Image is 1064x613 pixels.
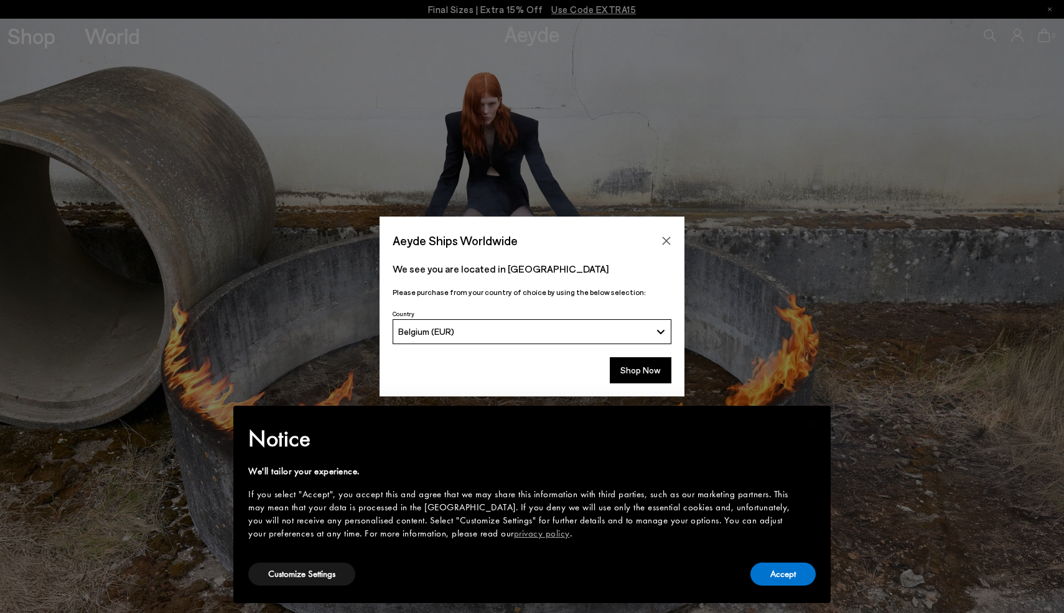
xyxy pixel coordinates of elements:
button: Customize Settings [248,563,355,586]
div: We'll tailor your experience. [248,465,796,478]
h2: Notice [248,423,796,455]
span: Country [393,310,414,317]
button: Shop Now [610,357,671,383]
a: privacy policy [514,527,570,540]
p: Please purchase from your country of choice by using the below selection: [393,286,671,298]
p: We see you are located in [GEOGRAPHIC_DATA] [393,261,671,276]
button: Close this notice [796,409,826,439]
span: Belgium (EUR) [398,326,454,337]
button: Close [657,232,676,250]
button: Accept [750,563,816,586]
div: If you select "Accept", you accept this and agree that we may share this information with third p... [248,488,796,540]
span: × [807,414,815,434]
span: Aeyde Ships Worldwide [393,230,518,251]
